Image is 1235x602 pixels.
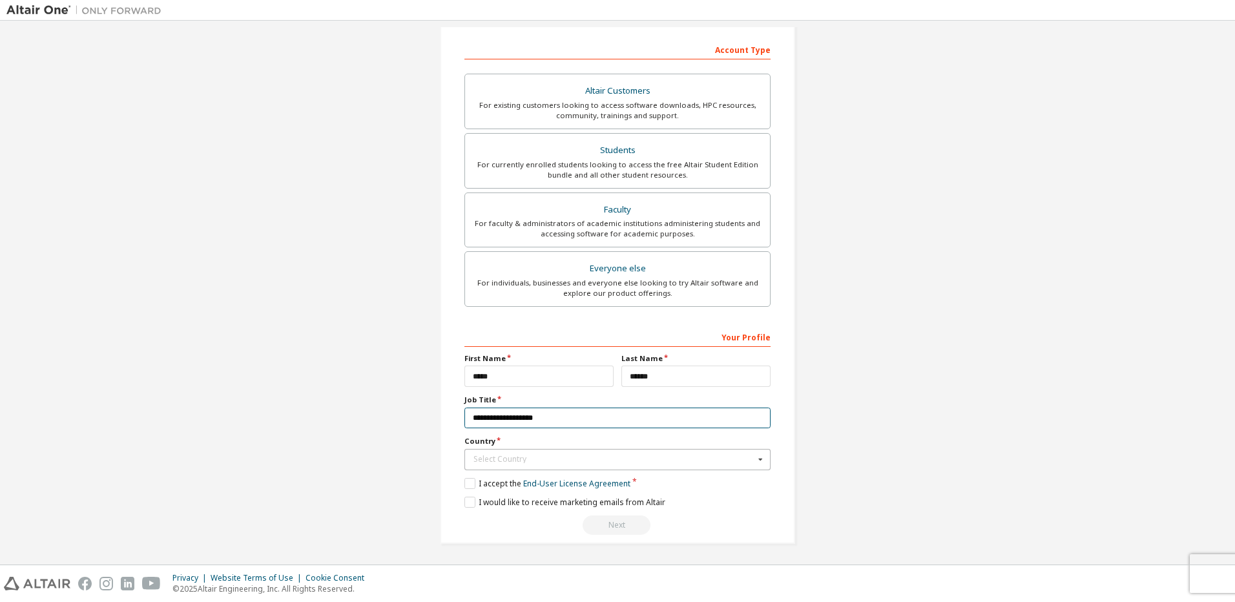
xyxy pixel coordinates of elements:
div: Your Profile [464,326,771,347]
div: Cookie Consent [306,573,372,583]
p: © 2025 Altair Engineering, Inc. All Rights Reserved. [172,583,372,594]
div: For existing customers looking to access software downloads, HPC resources, community, trainings ... [473,100,762,121]
img: instagram.svg [99,577,113,590]
div: Students [473,141,762,160]
img: linkedin.svg [121,577,134,590]
label: I would like to receive marketing emails from Altair [464,497,665,508]
div: Select Country [473,455,754,463]
div: Privacy [172,573,211,583]
div: Altair Customers [473,82,762,100]
img: facebook.svg [78,577,92,590]
img: Altair One [6,4,168,17]
label: Job Title [464,395,771,405]
div: For faculty & administrators of academic institutions administering students and accessing softwa... [473,218,762,239]
img: altair_logo.svg [4,577,70,590]
div: Account Type [464,39,771,59]
div: Website Terms of Use [211,573,306,583]
label: I accept the [464,478,630,489]
label: Country [464,436,771,446]
a: End-User License Agreement [523,478,630,489]
div: Read and acccept EULA to continue [464,515,771,535]
div: For individuals, businesses and everyone else looking to try Altair software and explore our prod... [473,278,762,298]
div: Everyone else [473,260,762,278]
div: Faculty [473,201,762,219]
div: For currently enrolled students looking to access the free Altair Student Edition bundle and all ... [473,160,762,180]
img: youtube.svg [142,577,161,590]
label: First Name [464,353,614,364]
label: Last Name [621,353,771,364]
